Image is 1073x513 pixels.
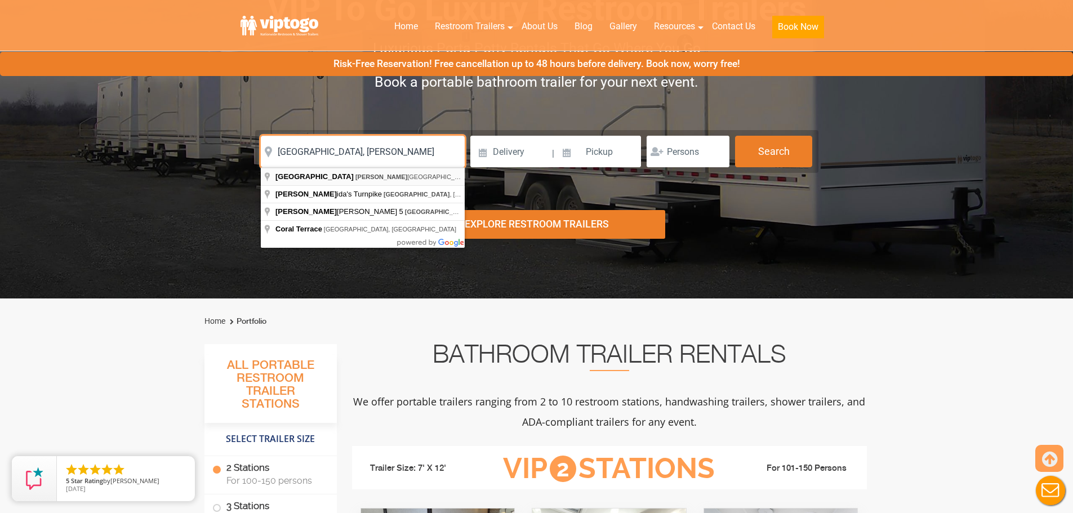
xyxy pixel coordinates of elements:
a: Contact Us [704,14,764,39]
li:  [88,463,102,476]
span: Book a portable bathroom trailer for your next event. [375,74,698,90]
div: Explore Restroom Trailers [408,210,665,239]
a: Gallery [601,14,645,39]
span: [PERSON_NAME] [110,476,159,485]
li: Trailer Size: 7' X 12' [360,452,486,485]
h3: VIP Stations [486,453,732,484]
button: Book Now [772,16,824,38]
span: [PERSON_NAME] [275,190,337,198]
span: [PERSON_NAME] 5 [275,207,405,216]
li:  [112,463,126,476]
span: [GEOGRAPHIC_DATA], [GEOGRAPHIC_DATA] [324,226,456,233]
a: Home [204,316,225,325]
a: About Us [513,14,566,39]
span: Coral Terrace [275,225,322,233]
a: Home [386,14,426,39]
span: Star Rating [71,476,103,485]
button: Live Chat [1028,468,1073,513]
span: [GEOGRAPHIC_DATA] [275,172,354,181]
li:  [65,463,78,476]
li: For 101-150 Persons [733,462,859,475]
span: 2 [550,456,576,482]
input: Pickup [556,136,642,167]
li:  [77,463,90,476]
span: 5 [66,476,69,485]
a: Blog [566,14,601,39]
span: , [GEOGRAPHIC_DATA], [GEOGRAPHIC_DATA] [384,191,586,198]
a: Book Now [764,14,832,45]
span: [PERSON_NAME] [355,173,407,180]
span: [GEOGRAPHIC_DATA], [GEOGRAPHIC_DATA] [355,173,540,180]
span: by [66,478,186,485]
input: Delivery [470,136,551,167]
span: [GEOGRAPHIC_DATA] [405,208,471,215]
span: ida's Turnpike [275,190,384,198]
li: Portfolio [227,315,266,328]
h2: Bathroom Trailer Rentals [352,344,867,371]
span: , [GEOGRAPHIC_DATA], [GEOGRAPHIC_DATA] [405,208,607,215]
span: [PERSON_NAME] [275,207,337,216]
span: [GEOGRAPHIC_DATA] [384,191,450,198]
input: Persons [647,136,729,167]
button: Search [735,136,812,167]
h4: Select Trailer Size [204,429,337,450]
label: 2 Stations [212,456,329,491]
a: Restroom Trailers [426,14,513,39]
span: [DATE] [66,484,86,493]
li:  [100,463,114,476]
a: Resources [645,14,704,39]
h3: All Portable Restroom Trailer Stations [204,355,337,423]
span: For 100-150 persons [226,475,323,486]
input: Where do you need your restroom? [261,136,465,167]
span: | [552,136,554,172]
p: We offer portable trailers ranging from 2 to 10 restroom stations, handwashing trailers, shower t... [352,391,867,432]
img: Review Rating [23,467,46,490]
